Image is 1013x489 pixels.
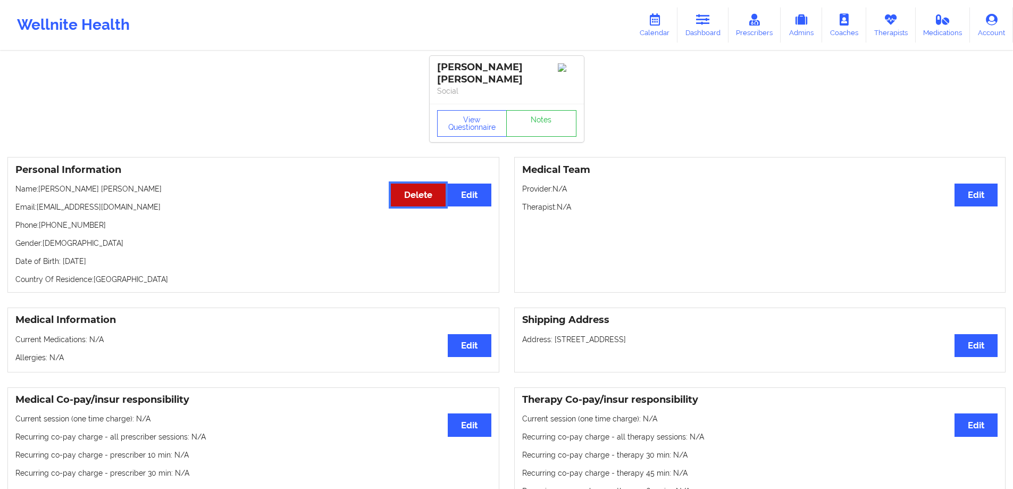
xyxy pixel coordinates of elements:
[437,86,576,96] p: Social
[15,468,491,478] p: Recurring co-pay charge - prescriber 30 min : N/A
[437,110,507,137] button: View Questionnaire
[955,184,998,206] button: Edit
[866,7,916,43] a: Therapists
[15,334,491,345] p: Current Medications: N/A
[522,394,998,406] h3: Therapy Co-pay/insur responsibility
[970,7,1013,43] a: Account
[522,334,998,345] p: Address: [STREET_ADDRESS]
[15,184,491,194] p: Name: [PERSON_NAME] [PERSON_NAME]
[448,334,491,357] button: Edit
[15,394,491,406] h3: Medical Co-pay/insur responsibility
[522,164,998,176] h3: Medical Team
[632,7,677,43] a: Calendar
[729,7,781,43] a: Prescribers
[391,184,446,206] button: Delete
[522,314,998,326] h3: Shipping Address
[15,256,491,267] p: Date of Birth: [DATE]
[522,413,998,424] p: Current session (one time charge): N/A
[15,413,491,424] p: Current session (one time charge): N/A
[522,202,998,212] p: Therapist: N/A
[15,238,491,248] p: Gender: [DEMOGRAPHIC_DATA]
[955,334,998,357] button: Edit
[558,63,576,72] img: Image%2Fplaceholer-image.png
[15,164,491,176] h3: Personal Information
[677,7,729,43] a: Dashboard
[916,7,970,43] a: Medications
[15,352,491,363] p: Allergies: N/A
[522,184,998,194] p: Provider: N/A
[15,314,491,326] h3: Medical Information
[781,7,822,43] a: Admins
[955,413,998,436] button: Edit
[15,432,491,442] p: Recurring co-pay charge - all prescriber sessions : N/A
[15,202,491,212] p: Email: [EMAIL_ADDRESS][DOMAIN_NAME]
[437,61,576,86] div: [PERSON_NAME] [PERSON_NAME]
[522,468,998,478] p: Recurring co-pay charge - therapy 45 min : N/A
[15,220,491,230] p: Phone: [PHONE_NUMBER]
[822,7,866,43] a: Coaches
[448,184,491,206] button: Edit
[506,110,576,137] a: Notes
[522,432,998,442] p: Recurring co-pay charge - all therapy sessions : N/A
[448,413,491,436] button: Edit
[15,274,491,285] p: Country Of Residence: [GEOGRAPHIC_DATA]
[15,450,491,460] p: Recurring co-pay charge - prescriber 10 min : N/A
[522,450,998,460] p: Recurring co-pay charge - therapy 30 min : N/A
